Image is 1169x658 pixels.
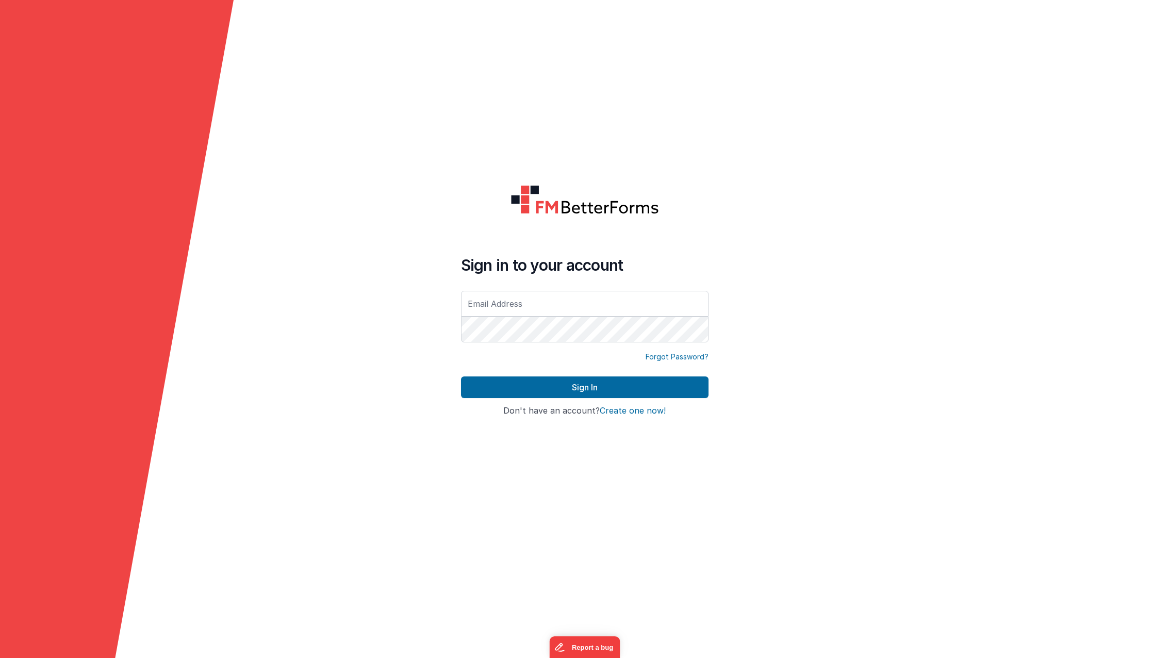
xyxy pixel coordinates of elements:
[461,291,709,317] input: Email Address
[461,406,709,416] h4: Don't have an account?
[461,256,709,274] h4: Sign in to your account
[461,376,709,398] button: Sign In
[600,406,666,416] button: Create one now!
[549,636,620,658] iframe: Marker.io feedback button
[646,352,709,362] a: Forgot Password?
